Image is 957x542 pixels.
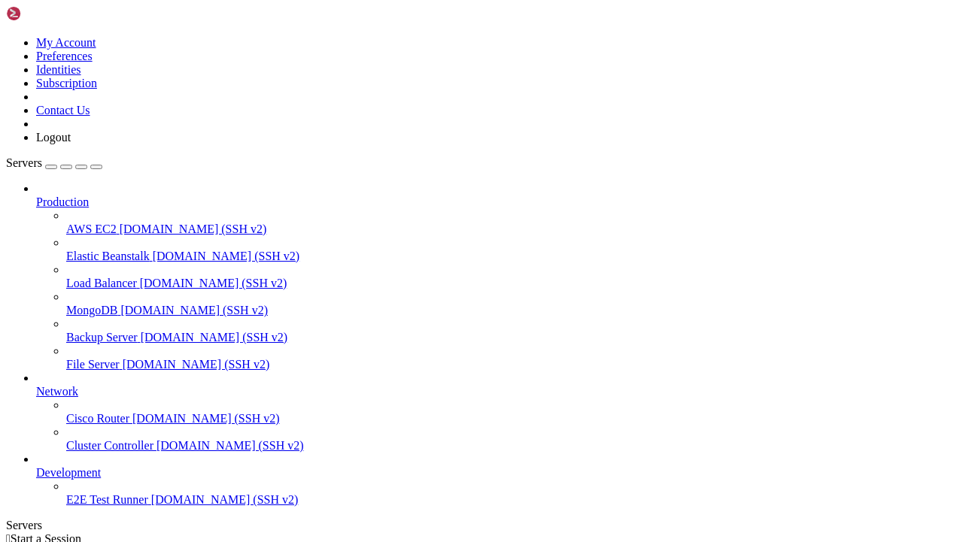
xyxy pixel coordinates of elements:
[36,77,97,89] a: Subscription
[156,439,304,452] span: [DOMAIN_NAME] (SSH v2)
[66,493,951,507] a: E2E Test Runner [DOMAIN_NAME] (SSH v2)
[66,223,117,235] span: AWS EC2
[66,412,951,425] a: Cisco Router [DOMAIN_NAME] (SSH v2)
[36,104,90,117] a: Contact Us
[123,358,270,371] span: [DOMAIN_NAME] (SSH v2)
[66,223,951,236] a: AWS EC2 [DOMAIN_NAME] (SSH v2)
[66,344,951,371] li: File Server [DOMAIN_NAME] (SSH v2)
[36,36,96,49] a: My Account
[140,277,287,289] span: [DOMAIN_NAME] (SSH v2)
[36,453,951,507] li: Development
[6,519,951,532] div: Servers
[153,250,300,262] span: [DOMAIN_NAME] (SSH v2)
[66,317,951,344] li: Backup Server [DOMAIN_NAME] (SSH v2)
[66,277,951,290] a: Load Balancer [DOMAIN_NAME] (SSH v2)
[36,195,89,208] span: Production
[66,425,951,453] li: Cluster Controller [DOMAIN_NAME] (SSH v2)
[151,493,299,506] span: [DOMAIN_NAME] (SSH v2)
[36,182,951,371] li: Production
[66,493,148,506] span: E2E Test Runner
[36,385,951,398] a: Network
[141,331,288,344] span: [DOMAIN_NAME] (SSH v2)
[36,466,951,480] a: Development
[66,290,951,317] li: MongoDB [DOMAIN_NAME] (SSH v2)
[66,209,951,236] li: AWS EC2 [DOMAIN_NAME] (SSH v2)
[36,371,951,453] li: Network
[66,398,951,425] li: Cisco Router [DOMAIN_NAME] (SSH v2)
[66,331,951,344] a: Backup Server [DOMAIN_NAME] (SSH v2)
[66,480,951,507] li: E2E Test Runner [DOMAIN_NAME] (SSH v2)
[36,131,71,144] a: Logout
[36,466,101,479] span: Development
[66,439,153,452] span: Cluster Controller
[66,236,951,263] li: Elastic Beanstalk [DOMAIN_NAME] (SSH v2)
[120,304,268,316] span: [DOMAIN_NAME] (SSH v2)
[66,304,117,316] span: MongoDB
[66,439,951,453] a: Cluster Controller [DOMAIN_NAME] (SSH v2)
[120,223,267,235] span: [DOMAIN_NAME] (SSH v2)
[66,250,150,262] span: Elastic Beanstalk
[6,6,93,21] img: Shellngn
[66,277,137,289] span: Load Balancer
[6,156,42,169] span: Servers
[66,250,951,263] a: Elastic Beanstalk [DOMAIN_NAME] (SSH v2)
[66,358,120,371] span: File Server
[36,50,93,62] a: Preferences
[36,63,81,76] a: Identities
[66,263,951,290] li: Load Balancer [DOMAIN_NAME] (SSH v2)
[36,385,78,398] span: Network
[36,195,951,209] a: Production
[6,156,102,169] a: Servers
[66,358,951,371] a: File Server [DOMAIN_NAME] (SSH v2)
[132,412,280,425] span: [DOMAIN_NAME] (SSH v2)
[66,412,129,425] span: Cisco Router
[66,331,138,344] span: Backup Server
[66,304,951,317] a: MongoDB [DOMAIN_NAME] (SSH v2)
